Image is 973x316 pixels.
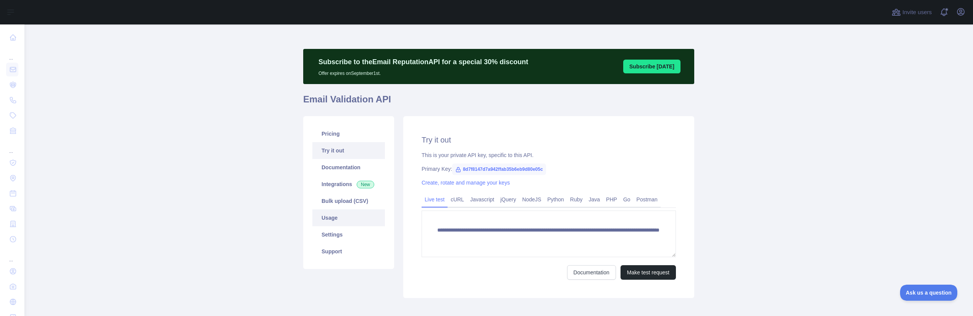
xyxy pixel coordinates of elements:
a: Try it out [312,142,385,159]
span: New [357,181,374,188]
div: ... [6,46,18,61]
a: NodeJS [519,193,544,206]
button: Invite users [890,6,933,18]
a: Documentation [567,265,616,280]
a: Java [586,193,603,206]
div: ... [6,248,18,263]
span: Invite users [902,8,932,17]
a: Support [312,243,385,260]
a: Go [620,193,634,206]
a: Python [544,193,567,206]
span: 8d7f8147d7a942ffab35b6eb9d80e05c [452,164,546,175]
a: jQuery [497,193,519,206]
h2: Try it out [422,135,676,145]
a: Integrations New [312,176,385,193]
a: Create, rotate and manage your keys [422,180,510,186]
a: cURL [448,193,467,206]
a: Postman [634,193,661,206]
a: Documentation [312,159,385,176]
a: Bulk upload (CSV) [312,193,385,209]
div: Primary Key: [422,165,676,173]
iframe: Toggle Customer Support [900,285,958,301]
div: ... [6,139,18,154]
h1: Email Validation API [303,93,694,112]
a: PHP [603,193,620,206]
button: Subscribe [DATE] [623,60,680,73]
p: Offer expires on September 1st. [318,67,528,76]
a: Live test [422,193,448,206]
div: This is your private API key, specific to this API. [422,151,676,159]
a: Javascript [467,193,497,206]
a: Pricing [312,125,385,142]
button: Make test request [621,265,676,280]
a: Settings [312,226,385,243]
a: Usage [312,209,385,226]
p: Subscribe to the Email Reputation API for a special 30 % discount [318,57,528,67]
a: Ruby [567,193,586,206]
